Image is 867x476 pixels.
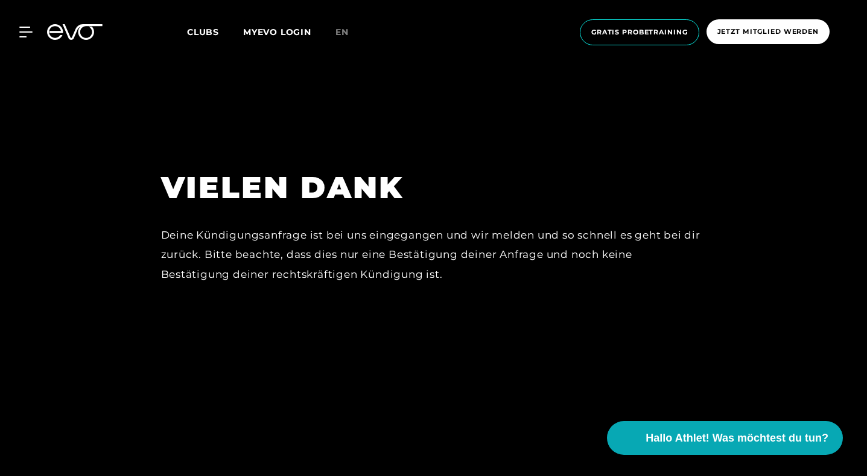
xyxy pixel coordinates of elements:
span: Hallo Athlet! Was möchtest du tun? [646,430,828,446]
span: Gratis Probetraining [591,27,688,37]
a: en [335,25,363,39]
span: Jetzt Mitglied werden [717,27,819,37]
button: Hallo Athlet! Was möchtest du tun? [607,421,843,455]
span: en [335,27,349,37]
a: MYEVO LOGIN [243,27,311,37]
div: Deine Kündigungsanfrage ist bei uns eingegangen und wir melden und so schnell es geht bei dir zur... [161,225,704,284]
a: Clubs [187,26,243,37]
h1: VIELEN DANK [161,168,704,207]
a: Jetzt Mitglied werden [703,19,833,45]
a: Gratis Probetraining [576,19,703,45]
span: Clubs [187,27,219,37]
